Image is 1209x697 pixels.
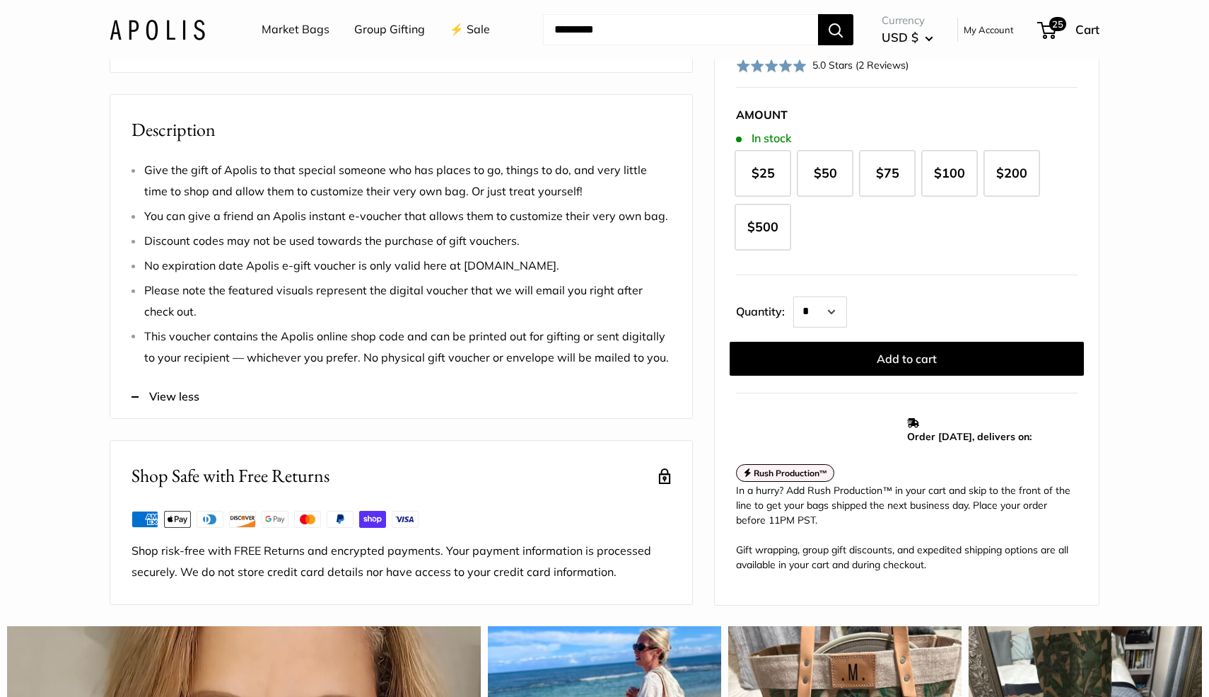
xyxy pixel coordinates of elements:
label: Quantity: [736,292,793,327]
a: My Account [964,21,1014,38]
label: $500 [735,204,791,250]
label: $100 [921,150,978,197]
div: 5.0 Stars (2 Reviews) [736,55,909,76]
label: $50 [797,150,853,197]
input: Search... [543,14,818,45]
a: ⚡️ Sale [450,19,490,40]
span: USD $ [882,30,918,45]
div: In a hurry? Add Rush Production™ in your cart and skip to the front of the line to get your bags ... [736,483,1077,572]
span: In stock [736,132,792,145]
span: Cart [1075,22,1099,37]
button: View less [110,375,692,419]
span: 25 [1049,17,1066,31]
span: $200 [996,165,1027,181]
span: $100 [934,165,965,181]
li: Please note the featured visuals represent the digital voucher that we will email you right after... [144,280,671,323]
span: $50 [814,165,837,181]
a: 25 Cart [1039,18,1099,41]
a: Market Bags [262,19,329,40]
button: USD $ [882,26,933,49]
li: This voucher contains the Apolis online shop code and can be printed out for gifting or sent digi... [144,326,671,369]
div: 5.0 Stars (2 Reviews) [812,57,909,73]
button: Search [818,14,853,45]
span: View less [149,386,199,408]
span: $500 [747,219,778,235]
li: Give the gift of Apolis to that special someone who has places to go, things to do, and very litt... [144,160,671,202]
li: No expiration date Apolis e-gift voucher is only valid here at [DOMAIN_NAME]. [144,255,671,277]
span: $25 [752,165,775,181]
li: You can give a friend an Apolis instant e-voucher that allows them to customize their very own bag. [144,206,671,227]
h2: Shop Safe with Free Returns [132,462,329,490]
button: Add to cart [730,341,1084,375]
label: $200 [983,150,1040,197]
a: Group Gifting [354,19,425,40]
li: Discount codes may not be used towards the purchase of gift vouchers. [144,231,671,252]
span: $75 [876,165,899,181]
span: Currency [882,11,933,30]
strong: Order [DATE], delivers on: [907,430,1032,442]
img: Apolis [110,19,205,40]
h2: Description [132,116,671,144]
label: $75 [859,150,916,197]
p: Shop risk-free with FREE Returns and encrypted payments. Your payment information is processed se... [132,541,671,583]
strong: Amount [736,108,788,122]
strong: Rush Production™ [754,467,828,478]
label: $25 [735,150,791,197]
